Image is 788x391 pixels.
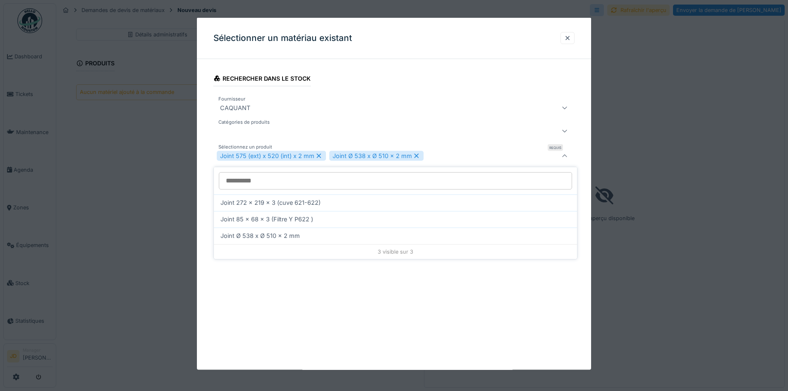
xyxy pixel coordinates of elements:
div: Rechercher dans le stock [213,72,311,86]
div: Requis [548,144,563,151]
div: CAQUANT [217,103,254,113]
span: Joint Ø 538 x Ø 510 x 2 mm [220,231,300,240]
div: Joint Ø 538 x Ø 510 x 2 mm [329,151,424,161]
div: 3 visible sur 3 [214,244,577,259]
label: Fournisseur [217,96,247,103]
h3: Sélectionner un matériau existant [213,33,352,43]
label: Sélectionnez un produit [217,144,274,151]
div: Joint 575 (ext) x 520 (int) x 2 mm [217,151,326,161]
span: Joint 85 x 68 x 3 (Filtre Y P622 ) [220,215,313,224]
label: Catégories de produits [217,119,271,126]
span: Joint 272 x 219 x 3 (cuve 621-622) [220,198,321,207]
